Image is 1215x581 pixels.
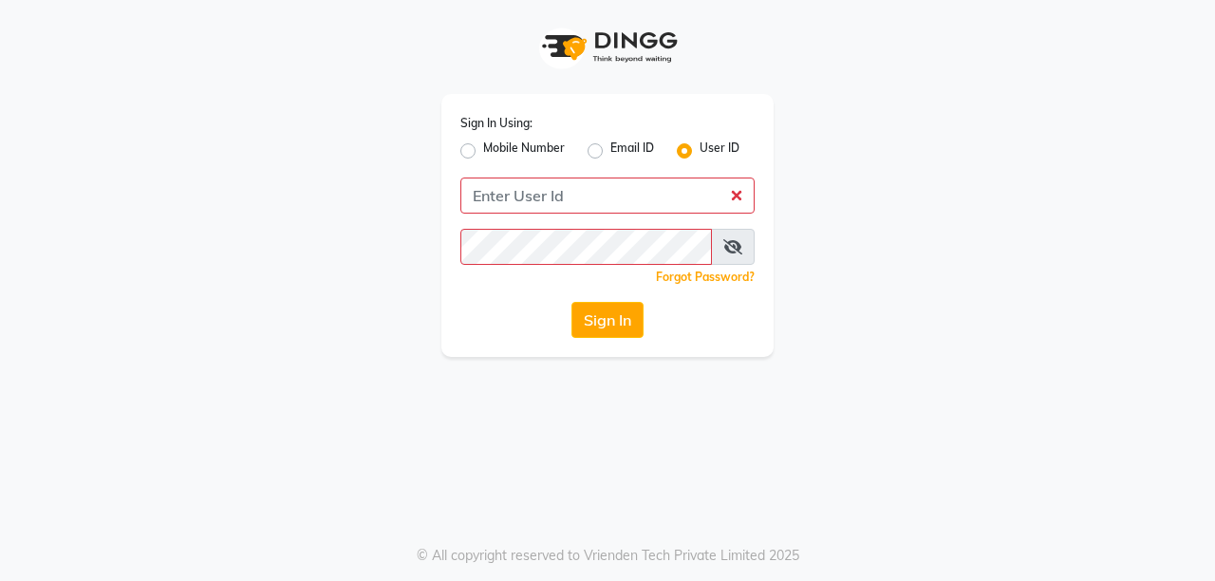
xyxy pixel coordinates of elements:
img: logo1.svg [532,19,683,75]
label: Mobile Number [483,140,565,162]
button: Sign In [571,302,644,338]
label: Email ID [610,140,654,162]
label: User ID [700,140,739,162]
label: Sign In Using: [460,115,533,132]
a: Forgot Password? [656,270,755,284]
input: Username [460,178,755,214]
input: Username [460,229,712,265]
